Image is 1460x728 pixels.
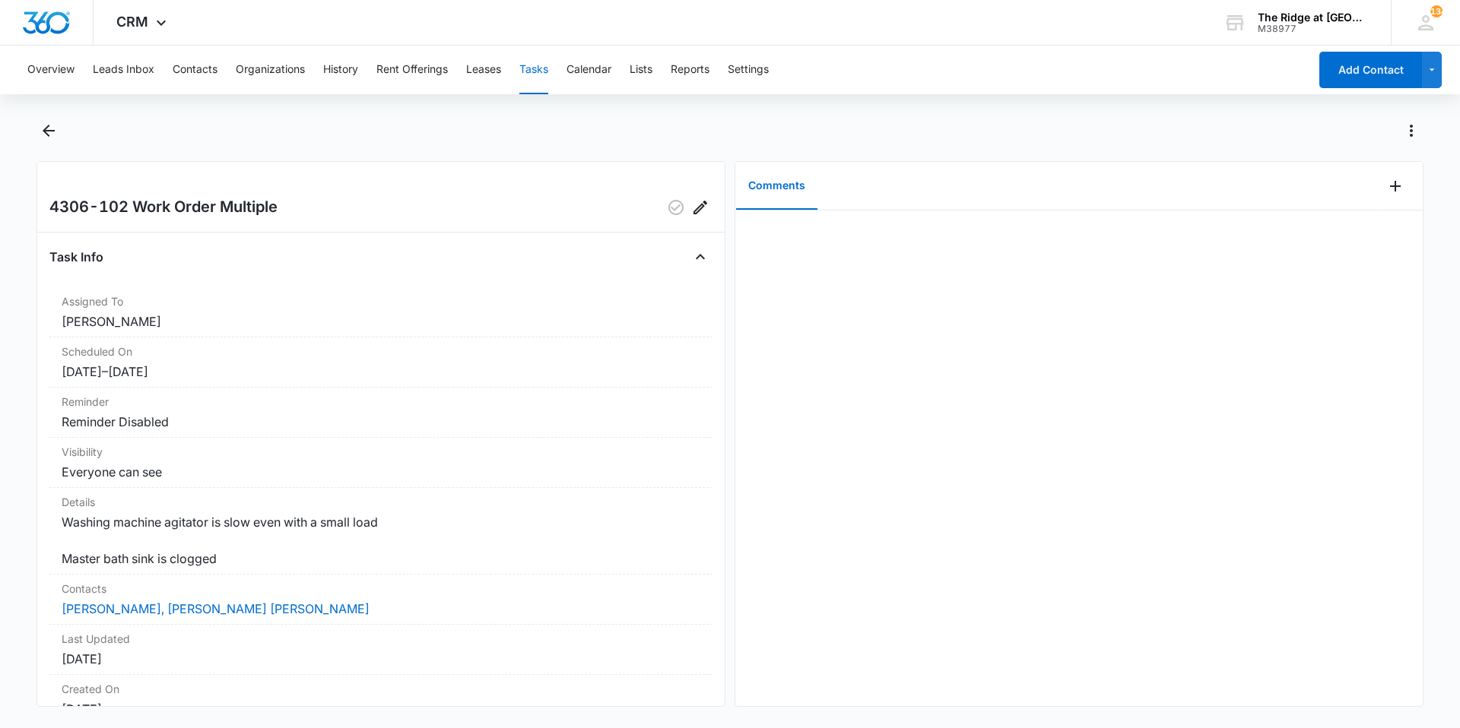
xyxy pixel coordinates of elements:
[630,46,652,94] button: Lists
[688,195,713,220] button: Edit
[671,46,709,94] button: Reports
[36,119,60,143] button: Back
[62,343,700,359] dt: Scheduled On
[62,494,700,510] dt: Details
[688,245,713,269] button: Close
[49,625,713,675] div: Last Updated[DATE]
[62,463,700,481] dd: Everyone can see
[49,388,713,438] div: ReminderReminder Disabled
[62,444,700,460] dt: Visibility
[62,601,370,616] a: [PERSON_NAME], [PERSON_NAME] [PERSON_NAME]
[1383,174,1408,198] button: Add Comment
[62,362,700,381] dd: [DATE] – [DATE]
[567,46,611,94] button: Calendar
[62,700,700,718] dd: [DATE]
[62,293,700,309] dt: Assigned To
[173,46,217,94] button: Contacts
[519,46,548,94] button: Tasks
[1258,24,1369,34] div: account id
[466,46,501,94] button: Leases
[1258,11,1369,24] div: account name
[62,650,700,668] dd: [DATE]
[62,413,700,431] dd: Reminder Disabled
[49,438,713,488] div: VisibilityEveryone can see
[376,46,448,94] button: Rent Offerings
[62,631,700,647] dt: Last Updated
[1430,5,1443,17] div: notifications count
[49,287,713,337] div: Assigned To[PERSON_NAME]
[323,46,358,94] button: History
[62,581,700,597] dt: Contacts
[62,513,700,568] dd: Washing machine agitator is slow even with a small load Master bath sink is clogged
[93,46,154,94] button: Leads Inbox
[1430,5,1443,17] span: 134
[62,312,700,331] dd: [PERSON_NAME]
[236,46,305,94] button: Organizations
[736,163,817,210] button: Comments
[62,394,700,410] dt: Reminder
[49,337,713,388] div: Scheduled On[DATE]–[DATE]
[49,488,713,574] div: DetailsWashing machine agitator is slow even with a small load Master bath sink is clogged
[1399,119,1423,143] button: Actions
[49,248,103,266] h4: Task Info
[116,14,148,30] span: CRM
[728,46,769,94] button: Settings
[49,574,713,625] div: Contacts[PERSON_NAME], [PERSON_NAME] [PERSON_NAME]
[49,195,278,220] h2: 4306-102 Work Order Multiple
[1319,52,1422,88] button: Add Contact
[62,681,700,697] dt: Created On
[27,46,75,94] button: Overview
[49,675,713,725] div: Created On[DATE]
